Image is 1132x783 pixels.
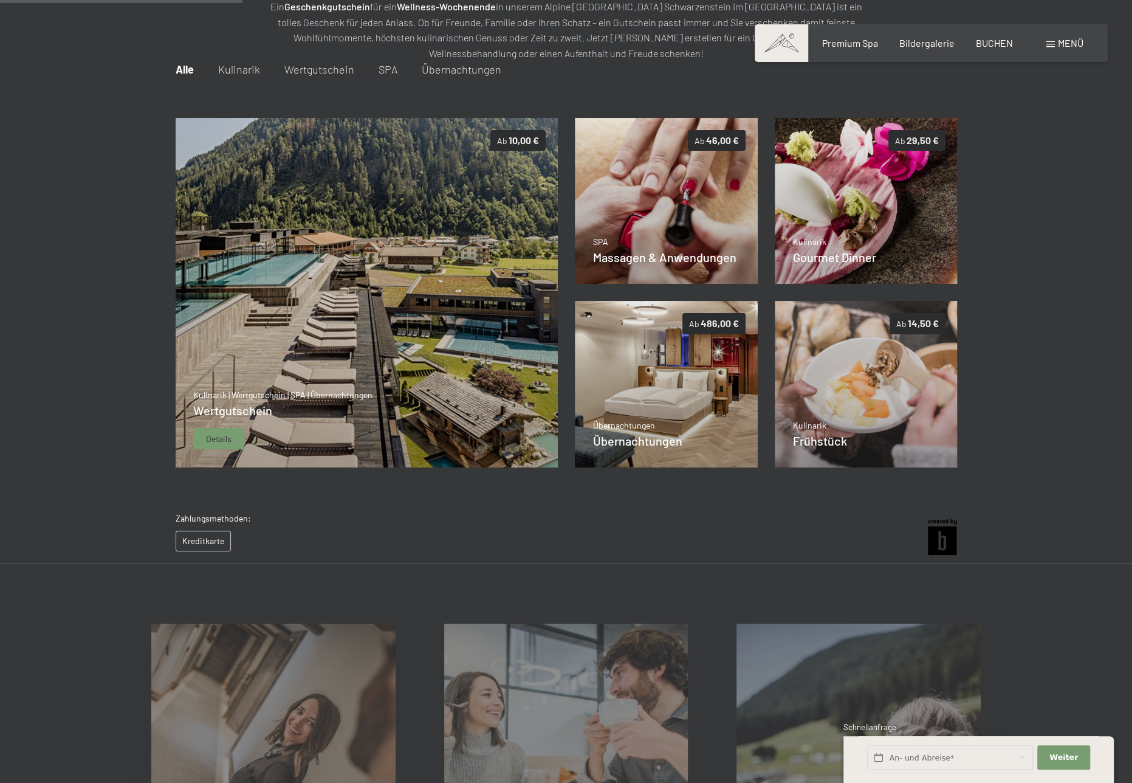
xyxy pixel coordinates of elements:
[1049,752,1078,763] span: Weiter
[1058,37,1083,49] span: Menü
[1037,745,1089,770] button: Weiter
[843,722,896,732] span: Schnellanfrage
[397,1,496,12] strong: Wellness-Wochenende
[899,37,955,49] a: Bildergalerie
[822,37,877,49] a: Premium Spa
[284,1,370,12] strong: Geschenkgutschein
[976,37,1013,49] a: BUCHEN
